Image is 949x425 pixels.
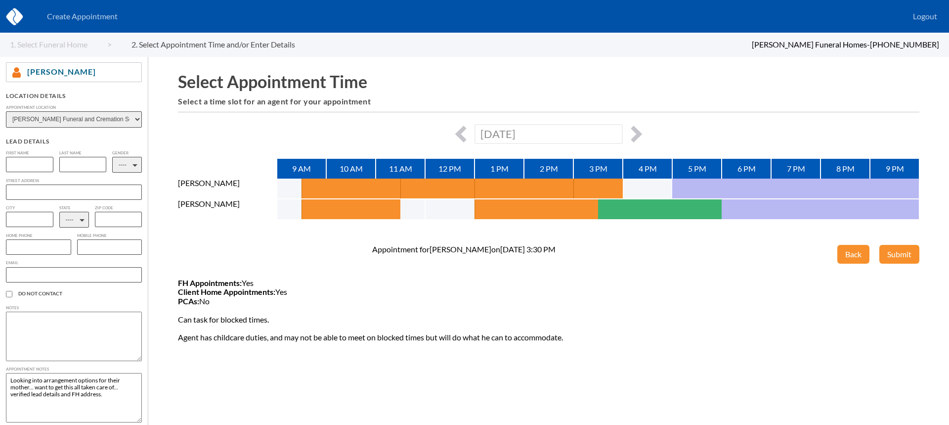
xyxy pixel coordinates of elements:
[870,40,939,49] span: [PHONE_NUMBER]
[752,40,870,49] span: [PERSON_NAME] Funeral Homes -
[95,206,142,210] label: Zip Code
[6,306,142,310] label: Notes
[870,159,919,179] div: 9 PM
[178,179,277,199] div: [PERSON_NAME]
[59,206,89,210] label: State
[623,159,672,179] div: 4 PM
[6,367,142,372] label: Appointment Notes
[178,279,563,342] span: Yes Yes No Can task for blocked times. Agent has childcare duties, and may not be able to meet on...
[6,151,53,155] label: First Name
[178,97,919,106] h6: Select a time slot for an agent for your appointment
[6,179,142,183] label: Street Address
[178,296,199,306] b: PCAs:
[178,287,275,296] b: Client Home Appointments:
[425,159,474,179] div: 12 PM
[372,245,556,254] div: Appointment for [PERSON_NAME] on [DATE] 3:30 PM
[178,72,919,91] h1: Select Appointment Time
[112,151,142,155] label: Gender
[18,291,142,297] span: Do Not Contact
[6,234,71,238] label: Home Phone
[178,199,277,220] div: [PERSON_NAME]
[6,105,142,110] label: Appointment Location
[131,40,315,49] a: 2. Select Appointment Time and/or Enter Details
[672,159,722,179] div: 5 PM
[573,159,623,179] div: 3 PM
[178,278,242,287] b: FH Appointments:
[524,159,573,179] div: 2 PM
[474,159,524,179] div: 1 PM
[277,159,326,179] div: 9 AM
[10,40,112,49] a: 1. Select Funeral Home
[722,159,771,179] div: 6 PM
[771,159,820,179] div: 7 PM
[6,261,142,265] label: Email
[27,67,96,76] span: [PERSON_NAME]
[59,151,107,155] label: Last Name
[6,373,142,423] textarea: Looking into arrangement options for their mother... want to get this all taken care of... verifi...
[376,159,425,179] div: 11 AM
[6,138,142,145] div: Lead Details
[6,206,53,210] label: City
[6,92,142,99] div: Location Details
[77,234,142,238] label: Mobile Phone
[837,245,869,264] button: Back
[326,159,376,179] div: 10 AM
[879,245,919,264] button: Submit
[820,159,870,179] div: 8 PM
